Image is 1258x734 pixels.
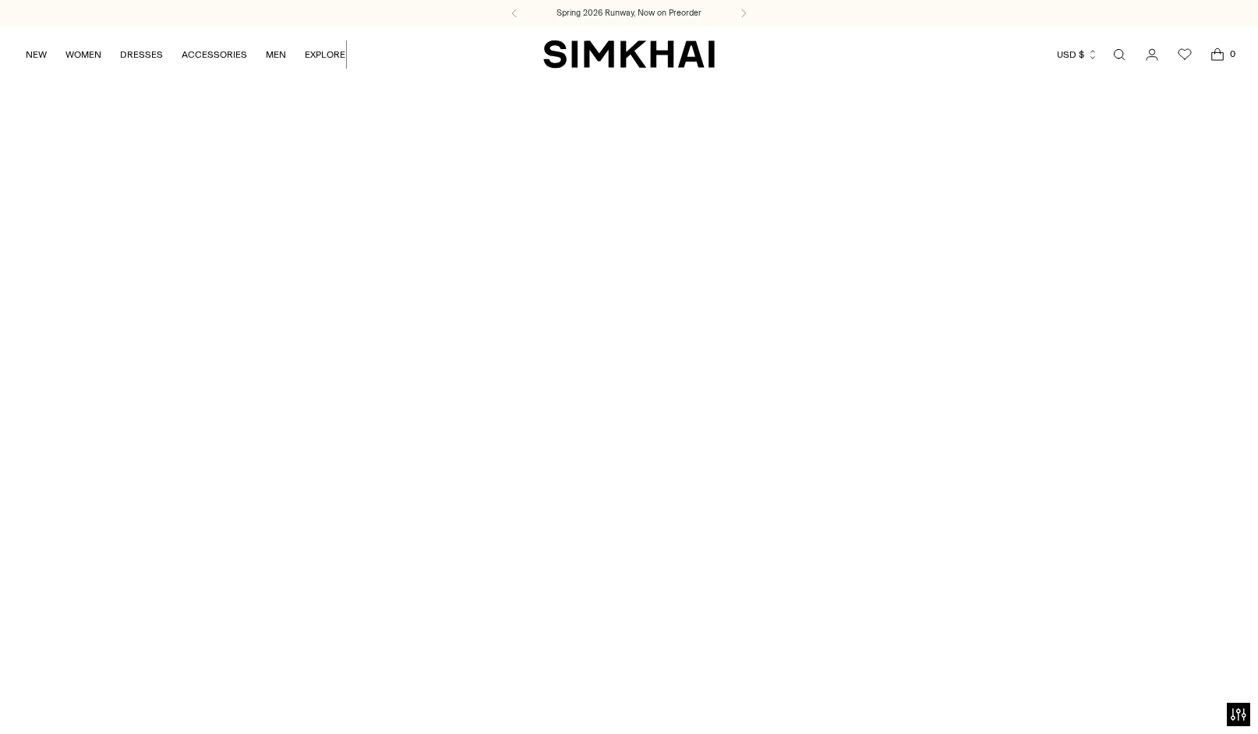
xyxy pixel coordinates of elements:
[120,37,163,72] a: DRESSES
[1169,39,1200,70] a: Wishlist
[182,37,247,72] a: ACCESSORIES
[1202,39,1233,70] a: Open cart modal
[543,39,715,69] a: SIMKHAI
[266,37,286,72] a: MEN
[1136,39,1168,70] a: Go to the account page
[1104,39,1135,70] a: Open search modal
[1225,47,1239,61] span: 0
[26,37,47,72] a: NEW
[65,37,101,72] a: WOMEN
[305,37,345,72] a: EXPLORE
[1057,37,1098,72] button: USD $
